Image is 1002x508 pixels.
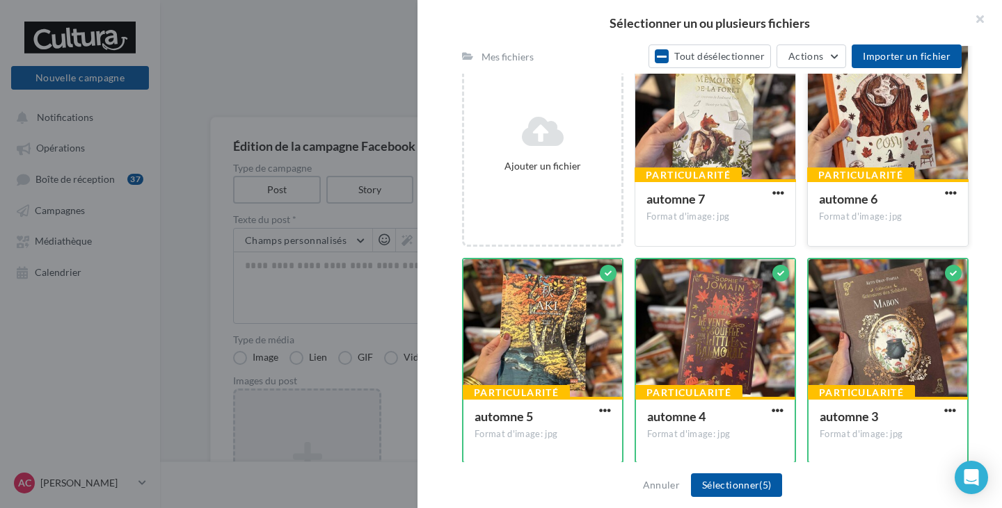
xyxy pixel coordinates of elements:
span: (5) [759,479,771,491]
div: Format d'image: jpg [646,211,784,223]
div: Particularité [807,167,914,183]
h2: Sélectionner un ou plusieurs fichiers [440,17,980,29]
span: automne 5 [475,409,533,424]
div: Format d'image: jpg [475,428,611,441]
div: Particularité [635,385,742,400]
span: automne 3 [820,409,878,424]
span: Actions [788,50,823,62]
div: Mes fichiers [482,50,534,64]
button: Tout désélectionner [649,44,771,68]
span: Importer un fichier [863,50,951,62]
div: Format d'image: jpg [647,428,784,441]
div: Particularité [808,385,915,400]
div: Particularité [463,385,570,400]
div: Format d'image: jpg [820,428,956,441]
div: Particularité [635,167,742,183]
div: Format d'image: jpg [819,211,957,223]
button: Importer un fichier [852,44,962,68]
button: Annuler [637,477,685,493]
span: automne 4 [647,409,706,424]
button: Sélectionner(5) [691,473,782,497]
span: automne 6 [819,191,877,206]
button: Actions [777,44,846,68]
div: Open Intercom Messenger [955,461,988,494]
div: Ajouter un fichier [470,159,616,173]
span: automne 7 [646,191,705,206]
